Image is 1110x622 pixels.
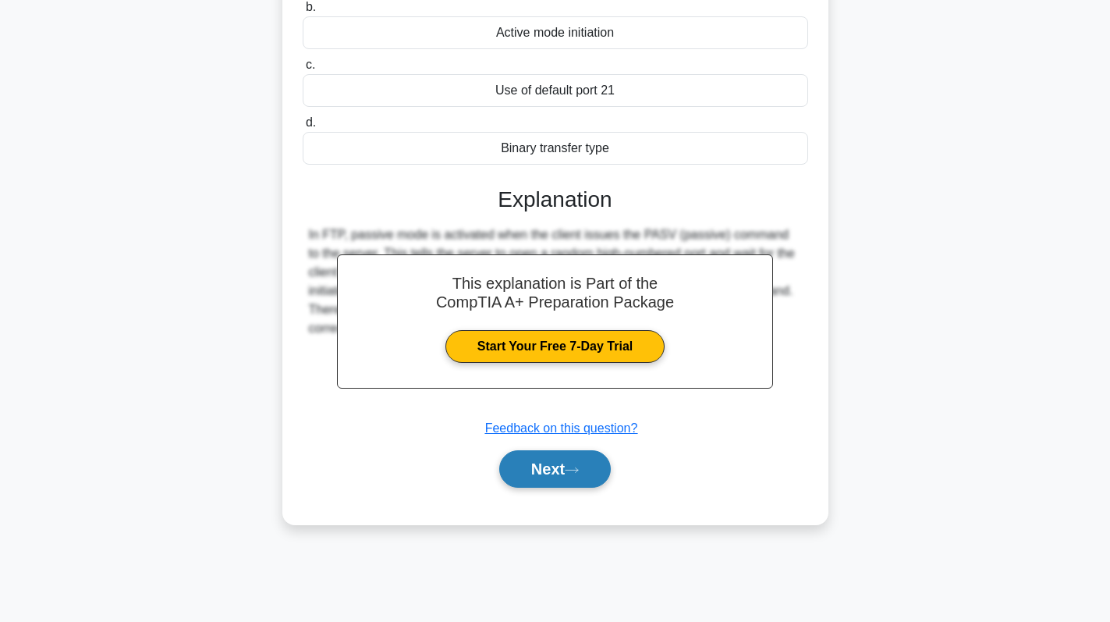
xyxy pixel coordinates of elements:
[312,187,799,213] h3: Explanation
[309,226,802,338] div: In FTP, passive mode is activated when the client issues the PASV (passive) command to the server...
[485,421,638,435] a: Feedback on this question?
[303,16,808,49] div: Active mode initiation
[303,74,808,107] div: Use of default port 21
[499,450,611,488] button: Next
[306,58,315,71] span: c.
[445,330,665,363] a: Start Your Free 7-Day Trial
[306,116,316,129] span: d.
[303,132,808,165] div: Binary transfer type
